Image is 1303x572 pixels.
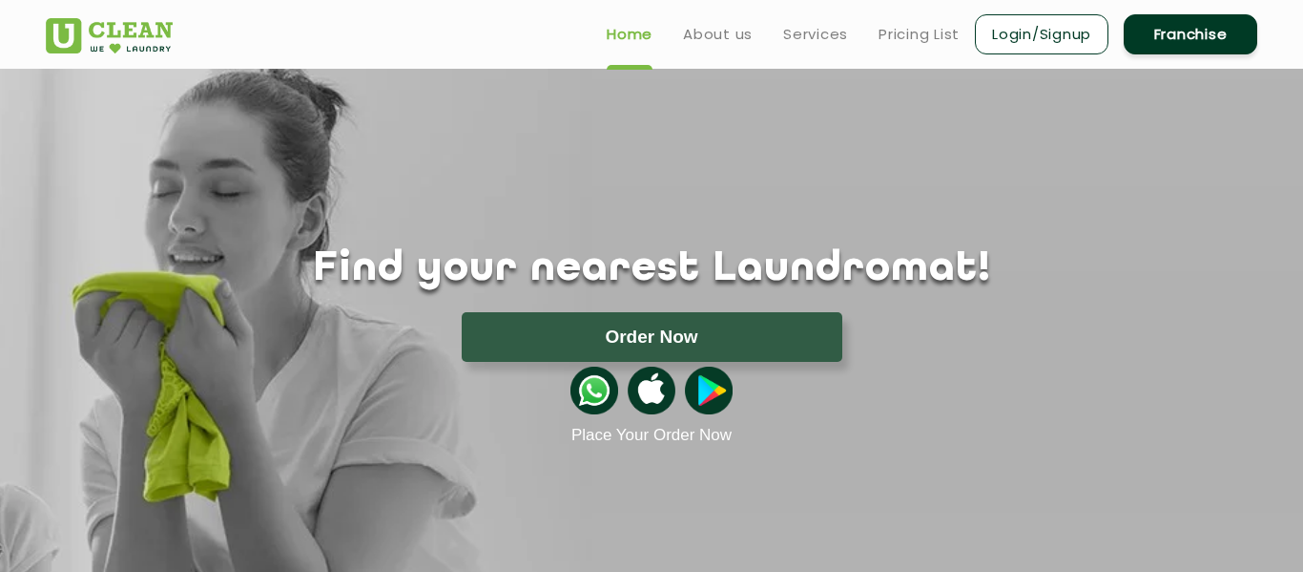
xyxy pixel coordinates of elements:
[685,367,733,414] img: playstoreicon.png
[975,14,1108,54] a: Login/Signup
[46,18,173,53] img: UClean Laundry and Dry Cleaning
[462,312,842,362] button: Order Now
[571,426,732,445] a: Place Your Order Now
[879,23,960,46] a: Pricing List
[1124,14,1257,54] a: Franchise
[31,245,1272,293] h1: Find your nearest Laundromat!
[683,23,753,46] a: About us
[783,23,848,46] a: Services
[607,23,652,46] a: Home
[570,367,618,414] img: whatsappicon.png
[628,367,675,414] img: apple-icon.png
